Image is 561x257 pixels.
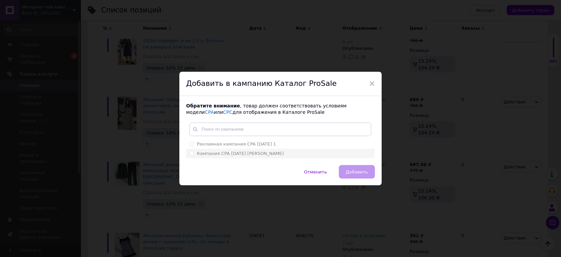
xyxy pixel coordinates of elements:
[223,109,233,115] a: CPC
[179,72,382,96] div: Добавить в кампанию Каталог ProSale
[197,151,284,156] span: Кампания CPA [DATE] [PERSON_NAME]
[297,165,334,179] button: Отменить
[197,141,276,147] span: Рекламная кампания CPA [DATE] 1
[186,103,375,116] div: , товар должен соответствовать условиям модели или для отображения в Каталоге ProSale
[189,123,371,136] input: Поиск по кампаниям
[369,78,375,89] span: ×
[205,109,214,115] a: CPA
[186,103,240,108] b: Обратите внимание
[304,169,327,174] span: Отменить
